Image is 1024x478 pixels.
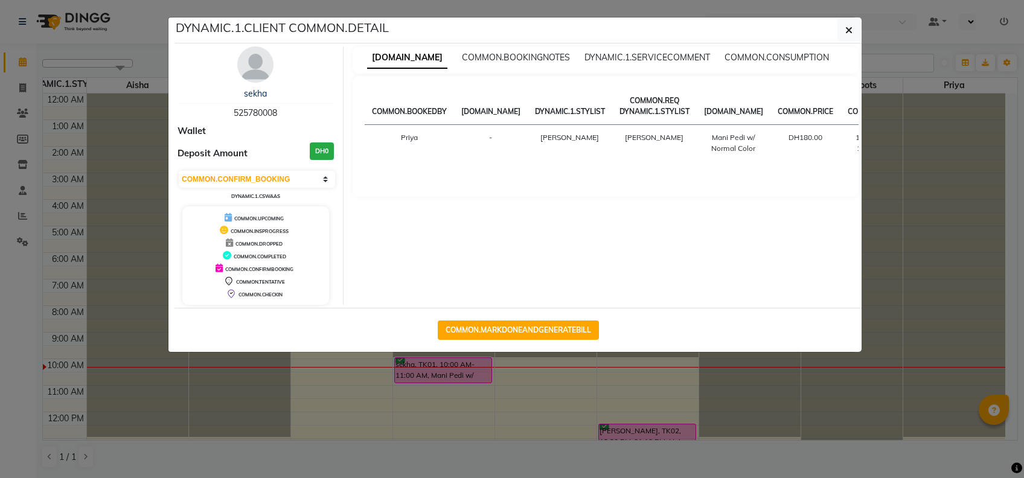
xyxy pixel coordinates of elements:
th: COMMON.BOOKEDBY [365,88,454,125]
th: COMMON.REQ DYNAMIC.1.STYLIST [612,88,697,125]
span: 525780008 [234,107,277,118]
span: DYNAMIC.1.SERVICECOMMENT [584,52,710,63]
td: Priya [365,125,454,162]
span: [PERSON_NAME] [625,133,683,142]
th: [DOMAIN_NAME] [454,88,528,125]
th: COMMON.TIME [840,88,906,125]
small: DYNAMIC.1.CSWAAS [231,193,280,199]
th: [DOMAIN_NAME] [697,88,770,125]
h5: DYNAMIC.1.CLIENT COMMON.DETAIL [176,19,389,37]
span: Deposit Amount [178,147,248,161]
span: COMMON.CONFIRMBOOKING [225,266,293,272]
span: COMMON.TENTATIVE [236,279,285,285]
span: COMMON.UPCOMING [234,215,284,221]
span: Wallet [178,124,206,138]
span: COMMON.COMPLETED [234,253,286,260]
a: sekha [244,88,267,99]
div: Mani Pedi w/ Normal Color [704,132,763,154]
th: COMMON.PRICE [770,88,840,125]
img: avatar [237,46,274,83]
span: COMMON.DROPPED [235,241,283,247]
span: COMMON.BOOKINGNOTES [462,52,570,63]
iframe: chat widget [973,430,1012,466]
td: - [454,125,528,162]
h3: DH0 [310,142,334,160]
span: [DOMAIN_NAME] [367,47,447,69]
td: 10:00 AM-11:00 AM [840,125,906,162]
button: COMMON.MARKDONEANDGENERATEBILL [438,320,599,340]
span: [PERSON_NAME] [540,133,599,142]
th: DYNAMIC.1.STYLIST [528,88,612,125]
span: COMMON.CHECKIN [238,292,283,298]
span: COMMON.CONSUMPTION [725,52,829,63]
span: COMMON.INSPROGRESS [231,228,289,234]
div: DH180.00 [778,132,833,143]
